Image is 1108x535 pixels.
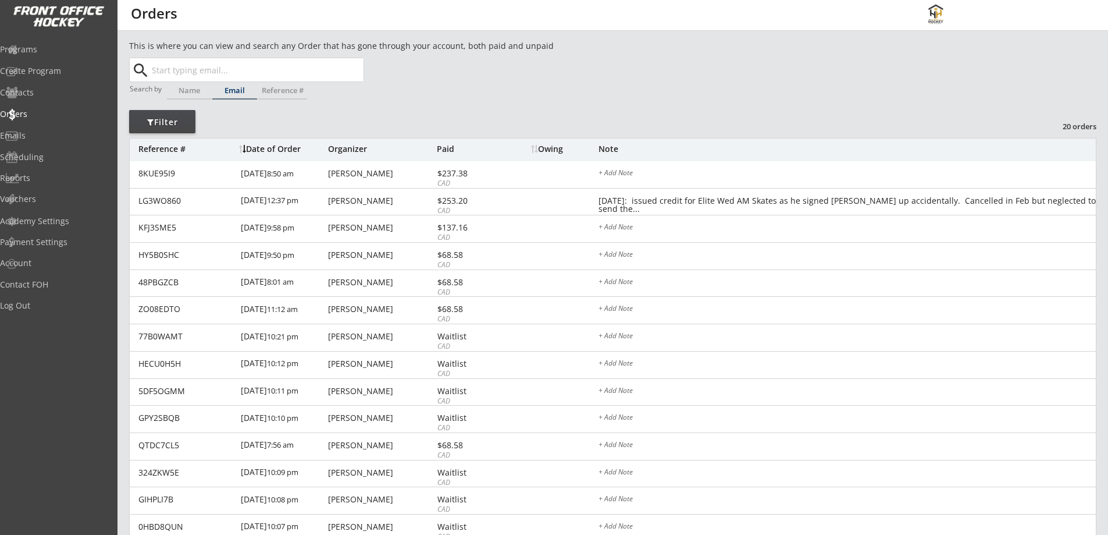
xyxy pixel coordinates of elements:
div: CAD [437,478,500,488]
div: Name [167,87,212,94]
div: [DATE] [241,487,325,513]
div: + Add Note [598,387,1096,396]
div: KFJ3SME5 [138,224,234,232]
div: $68.58 [437,278,500,286]
div: 0HBD8QUN [138,523,234,531]
div: CAD [437,369,500,379]
div: + Add Note [598,169,1096,179]
div: CAD [437,288,500,297]
div: Search by [130,85,163,93]
font: 10:21 pm [267,331,298,342]
font: 10:11 pm [267,385,298,396]
input: Start typing email... [149,58,364,82]
font: 12:37 pm [267,195,298,206]
div: [PERSON_NAME] [328,469,434,477]
div: Date of Order [239,145,325,153]
div: [DATE] [241,215,325,242]
div: [PERSON_NAME] [328,495,434,504]
div: QTDC7CL5 [138,441,234,449]
div: Reference # [138,145,233,153]
font: 8:01 am [267,277,294,287]
div: ZO08EDTO [138,305,234,313]
div: Note [598,145,1096,153]
div: CAD [437,233,500,243]
div: CAD [437,179,500,189]
div: + Add Note [598,224,1096,233]
div: Waitlist [437,332,500,341]
div: Waitlist [437,495,500,504]
div: CAD [437,396,500,406]
div: [DATE] [241,379,325,405]
div: Waitlist [437,469,500,477]
font: 7:56 am [267,440,294,450]
div: This is where you can view and search any Order that has gone through your account, both paid and... [129,40,620,52]
font: 9:58 pm [267,222,294,233]
div: + Add Note [598,278,1096,288]
div: CAD [437,505,500,515]
div: Waitlist [437,360,500,368]
div: [DATE] [241,433,325,459]
div: [DATE] [241,161,325,187]
div: [PERSON_NAME] [328,197,434,205]
div: [DATE] [241,324,325,350]
div: + Add Note [598,251,1096,260]
font: 10:10 pm [267,413,298,423]
font: 10:07 pm [267,521,298,532]
div: [PERSON_NAME] [328,332,434,341]
div: $68.58 [437,251,500,259]
div: Waitlist [437,523,500,531]
div: 8KUE95I9 [138,169,234,178]
div: Filter [129,116,195,128]
div: $253.20 [437,197,500,205]
div: CAD [437,423,500,433]
font: 10:12 pm [267,358,298,369]
div: [DATE]: issued credit for Elite Wed AM Skates as he signed [PERSON_NAME] up accidentally. Cancell... [598,197,1096,206]
div: $68.58 [437,305,500,313]
div: + Add Note [598,332,1096,342]
div: 48PBGZCB [138,278,234,286]
div: Waitlist [437,387,500,395]
div: Waitlist [437,414,500,422]
div: [DATE] [241,406,325,432]
div: LG3WO860 [138,197,234,205]
div: 20 orders [1036,121,1096,132]
font: 10:09 pm [267,467,298,477]
div: [PERSON_NAME] [328,305,434,313]
div: [DATE] [241,270,325,296]
div: Email [212,87,257,94]
div: Organizer [328,145,434,153]
div: + Add Note [598,360,1096,369]
div: + Add Note [598,523,1096,532]
font: 11:12 am [267,304,298,314]
div: [PERSON_NAME] [328,224,434,232]
font: 9:50 pm [267,250,294,260]
div: [PERSON_NAME] [328,169,434,178]
div: + Add Note [598,441,1096,451]
div: [PERSON_NAME] [328,360,434,368]
div: Owing [531,145,598,153]
div: HECU0H5H [138,360,234,368]
div: [PERSON_NAME] [328,251,434,259]
div: Paid [437,145,500,153]
div: CAD [437,342,500,352]
div: + Add Note [598,495,1096,505]
div: + Add Note [598,469,1096,478]
div: CAD [437,260,500,270]
div: [DATE] [241,189,325,215]
div: $237.38 [437,169,500,178]
div: Reference # [258,87,307,94]
div: CAD [437,451,500,460]
div: [DATE] [241,243,325,269]
div: 77B0WAMT [138,332,234,341]
button: search [131,61,150,80]
div: [PERSON_NAME] [328,523,434,531]
font: 10:08 pm [267,494,298,505]
font: 8:50 am [267,168,294,179]
div: HY5B0SHC [138,251,234,259]
div: [PERSON_NAME] [328,278,434,286]
div: [PERSON_NAME] [328,387,434,395]
div: 5DF5OGMM [138,387,234,395]
div: GIHPLI7B [138,495,234,504]
div: [DATE] [241,352,325,378]
div: [PERSON_NAME] [328,441,434,449]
